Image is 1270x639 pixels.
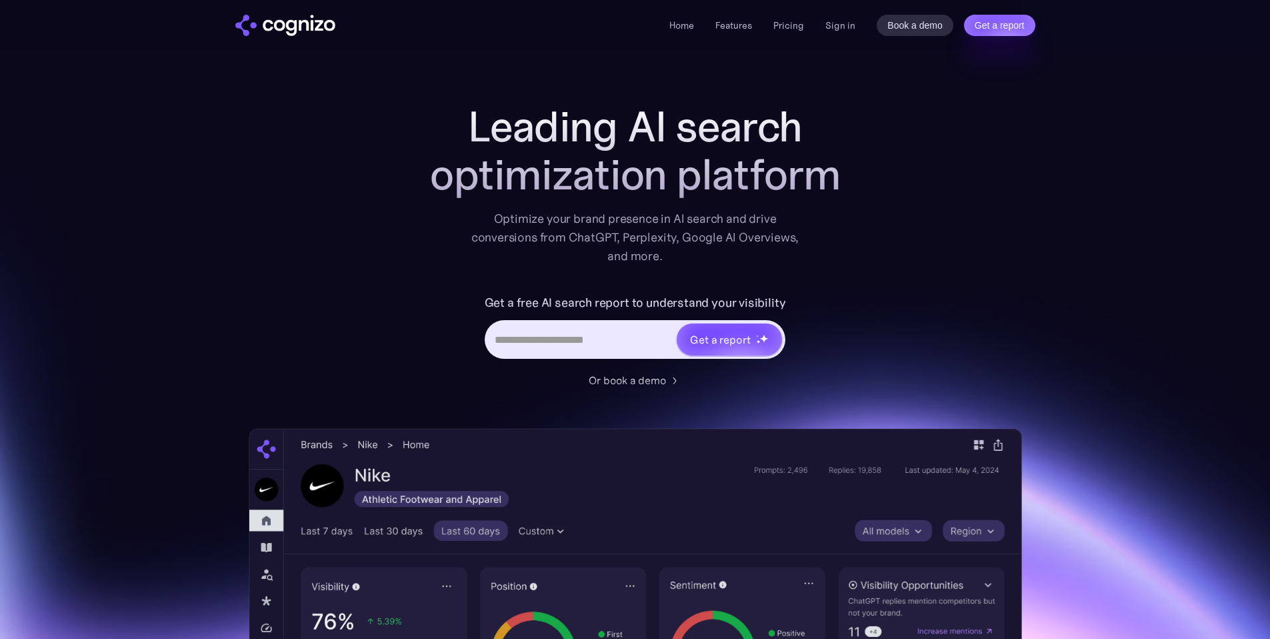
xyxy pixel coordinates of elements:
[964,15,1035,36] a: Get a report
[825,17,855,33] a: Sign in
[485,292,786,366] form: Hero URL Input Form
[756,335,758,337] img: star
[471,209,799,265] div: Optimize your brand presence in AI search and drive conversions from ChatGPT, Perplexity, Google ...
[589,372,682,388] a: Or book a demo
[690,332,750,348] div: Get a report
[235,15,335,36] a: home
[877,15,953,36] a: Book a demo
[675,322,783,357] a: Get a reportstarstarstar
[235,15,335,36] img: cognizo logo
[756,340,761,344] img: star
[773,19,804,31] a: Pricing
[589,372,666,388] div: Or book a demo
[485,292,786,313] label: Get a free AI search report to understand your visibility
[759,334,768,343] img: star
[369,103,902,199] h1: Leading AI search optimization platform
[715,19,752,31] a: Features
[669,19,694,31] a: Home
